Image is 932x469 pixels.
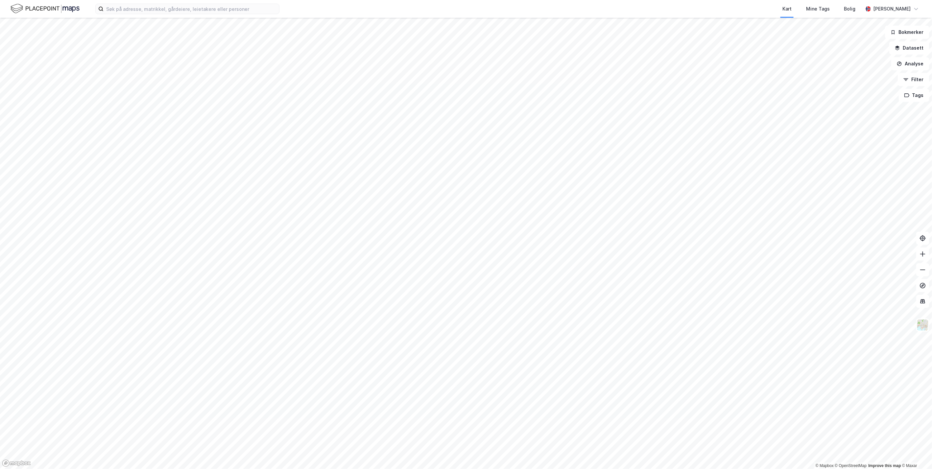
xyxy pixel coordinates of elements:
button: Tags [899,89,929,102]
img: Z [917,319,929,331]
div: Bolig [844,5,856,13]
a: Improve this map [869,463,901,468]
a: OpenStreetMap [835,463,867,468]
input: Søk på adresse, matrikkel, gårdeiere, leietakere eller personer [104,4,279,14]
button: Bokmerker [885,26,929,39]
div: Kontrollprogram for chat [899,437,932,469]
a: Mapbox homepage [2,459,31,467]
div: [PERSON_NAME] [873,5,911,13]
img: logo.f888ab2527a4732fd821a326f86c7f29.svg [11,3,80,14]
iframe: Chat Widget [899,437,932,469]
div: Mine Tags [806,5,830,13]
a: Mapbox [816,463,834,468]
div: Kart [782,5,792,13]
button: Analyse [891,57,929,70]
button: Filter [898,73,929,86]
button: Datasett [889,41,929,55]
